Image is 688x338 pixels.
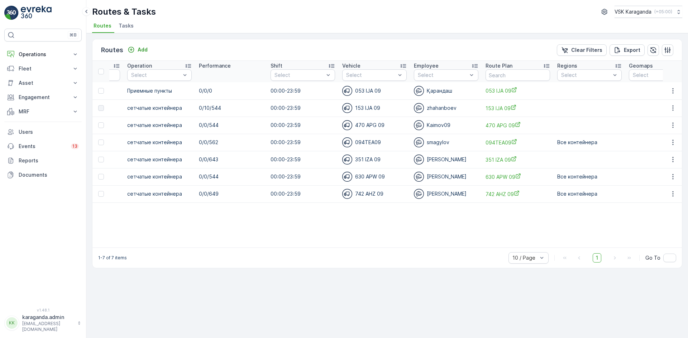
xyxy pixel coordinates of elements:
[4,308,82,312] span: v 1.48.1
[615,6,682,18] button: VSK Karaganda(+05:00)
[195,134,267,151] td: 0/0/562
[4,104,82,119] button: MRF
[195,185,267,202] td: 0/0/649
[557,62,577,69] p: Regions
[101,45,123,55] p: Routes
[486,104,550,112] a: 153 IJA 09
[19,51,67,58] p: Operations
[486,87,550,94] span: 053 IJA 09
[654,9,672,15] p: ( +05:00 )
[4,62,82,76] button: Fleet
[414,189,478,199] div: [PERSON_NAME]
[19,65,67,72] p: Fleet
[19,128,79,136] p: Users
[98,122,104,128] div: Toggle Row Selected
[342,103,352,113] img: svg%3e
[414,137,424,147] img: svg%3e
[414,62,439,69] p: Employee
[561,72,611,79] p: Select
[4,139,82,153] a: Events13
[94,22,111,29] span: Routes
[92,6,156,18] p: Routes & Tasks
[195,117,267,134] td: 0/0/544
[342,172,407,182] div: 630 APW 09
[633,72,682,79] p: Select
[267,168,339,185] td: 00:00-23:59
[19,108,67,115] p: MRF
[98,105,104,111] div: Toggle Row Selected
[22,314,74,321] p: karaganda.admin
[267,185,339,202] td: 00:00-23:59
[414,120,478,130] div: Kaimov09
[342,120,352,130] img: svg%3e
[72,143,77,149] p: 13
[4,314,82,332] button: KKkaraganda.admin[EMAIL_ADDRESS][DOMAIN_NAME]
[414,103,424,113] img: svg%3e
[342,86,352,96] img: svg%3e
[98,255,127,261] p: 1-7 of 7 items
[645,254,660,261] span: Go To
[593,253,601,263] span: 1
[4,90,82,104] button: Engagement
[267,82,339,99] td: 00:00-23:59
[615,8,651,15] p: VSK Karaganda
[271,62,282,69] p: Shift
[571,46,602,54] p: Clear Filters
[127,62,152,69] p: Operation
[4,168,82,182] a: Documents
[342,120,407,130] div: 470 APG 09
[199,62,231,69] p: Performance
[414,155,424,165] img: svg%3e
[98,139,104,145] div: Toggle Row Selected
[414,86,424,96] img: svg%3e
[267,134,339,151] td: 00:00-23:59
[414,120,424,130] img: svg%3e
[342,172,352,182] img: svg%3e
[6,317,18,329] div: KK
[274,72,324,79] p: Select
[19,94,67,101] p: Engagement
[486,190,550,198] a: 742 AHZ 09
[346,72,396,79] p: Select
[610,44,645,56] button: Export
[4,6,19,20] img: logo
[414,155,478,165] div: [PERSON_NAME]
[554,134,625,151] td: Все контейнера
[4,47,82,62] button: Operations
[131,72,181,79] p: Select
[342,155,407,165] div: 351 IZA 09
[414,137,478,147] div: smagylov
[21,6,52,20] img: logo_light-DOdMpM7g.png
[195,168,267,185] td: 0/0/544
[124,134,195,151] td: сетчатыe контейнера
[19,157,79,164] p: Reports
[138,46,148,53] p: Add
[98,174,104,180] div: Toggle Row Selected
[342,86,407,96] div: 053 IJA 09
[557,44,607,56] button: Clear Filters
[19,79,67,87] p: Asset
[486,122,550,129] span: 470 APG 09
[22,321,74,332] p: [EMAIL_ADDRESS][DOMAIN_NAME]
[119,22,134,29] span: Tasks
[267,151,339,168] td: 00:00-23:59
[414,172,424,182] img: svg%3e
[342,137,407,147] div: 094TEA09
[342,62,360,69] p: Vehicle
[342,189,352,199] img: svg%3e
[267,117,339,134] td: 00:00-23:59
[486,173,550,181] a: 630 APW 09
[486,62,512,69] p: Route Plan
[486,156,550,163] a: 351 IZA 09
[554,168,625,185] td: Все контейнера
[4,153,82,168] a: Reports
[124,82,195,99] td: Приемные пункты
[418,72,467,79] p: Select
[486,139,550,146] span: 094TEA09
[19,143,67,150] p: Events
[4,125,82,139] a: Users
[124,117,195,134] td: сетчатыe контейнера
